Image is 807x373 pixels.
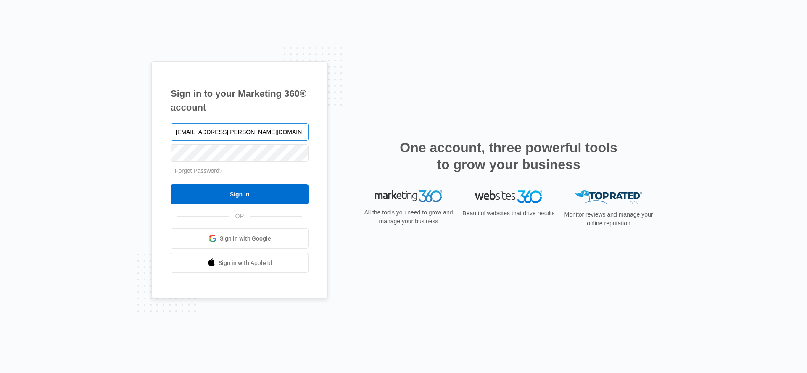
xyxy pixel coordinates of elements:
h1: Sign in to your Marketing 360® account [171,87,309,114]
img: Marketing 360 [375,190,442,202]
a: Sign in with Apple Id [171,253,309,273]
p: All the tools you need to grow and manage your business [361,208,456,226]
h2: One account, three powerful tools to grow your business [397,139,620,173]
img: Websites 360 [475,190,542,203]
span: OR [229,212,250,221]
a: Sign in with Google [171,228,309,249]
span: Sign in with Apple Id [219,259,272,267]
a: Forgot Password? [175,167,223,174]
img: Top Rated Local [575,190,642,204]
p: Monitor reviews and manage your online reputation [562,210,656,228]
input: Email [171,123,309,141]
p: Beautiful websites that drive results [462,209,556,218]
span: Sign in with Google [220,234,271,243]
input: Sign In [171,184,309,204]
